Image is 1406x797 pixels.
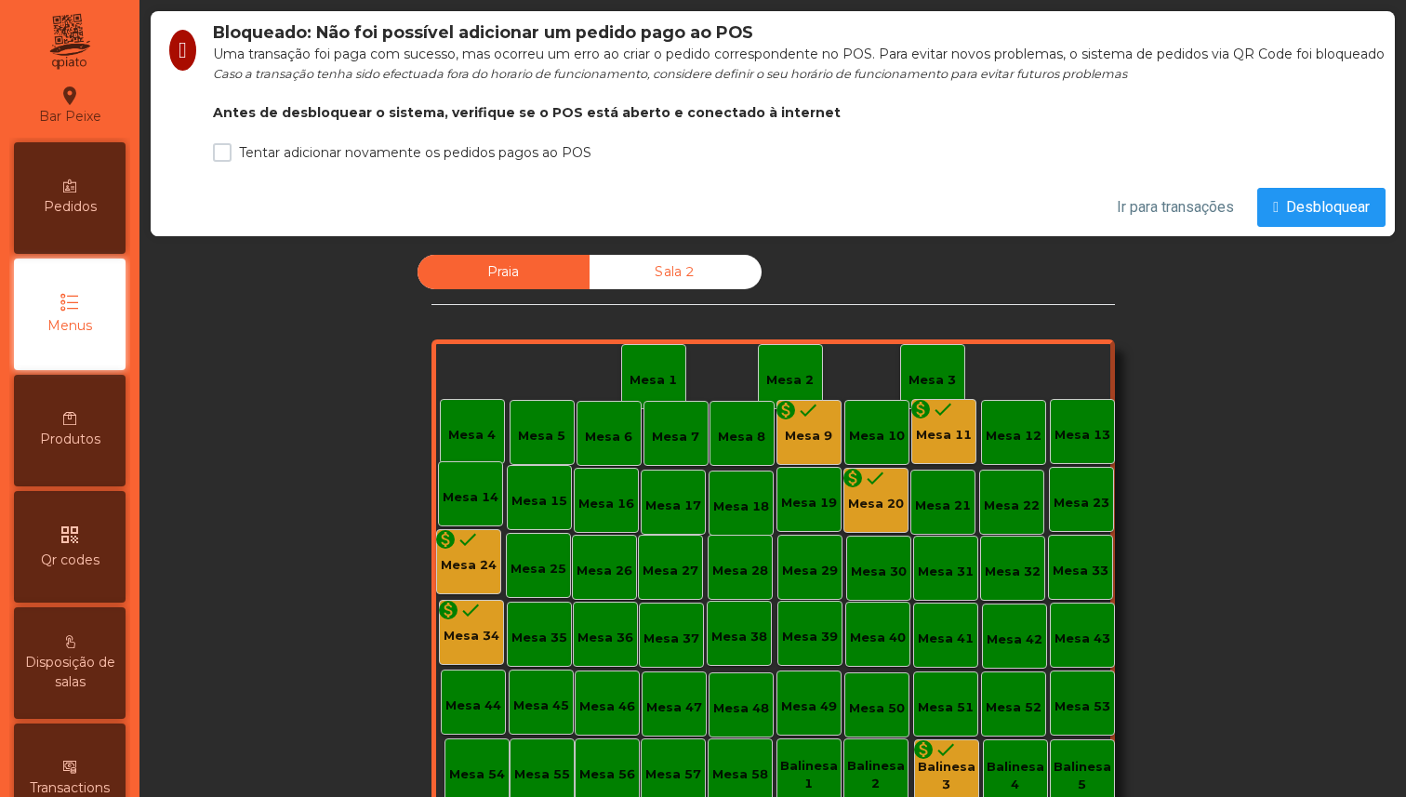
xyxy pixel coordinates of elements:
div: Mesa 24 [441,557,497,576]
div: Mesa 50 [849,700,905,719]
div: Balinesa 3 [915,758,978,794]
div: Mesa 26 [577,563,632,581]
div: Mesa 41 [918,631,974,649]
div: Mesa 52 [986,699,1041,718]
i: done [932,398,954,420]
span: Ir para transações [1117,196,1234,219]
span: Produtos [40,430,100,449]
div: Mesa 15 [511,493,567,511]
div: Balinesa 1 [777,757,841,793]
div: Mesa 5 [518,428,565,446]
div: Mesa 27 [643,563,698,581]
div: Mesa 29 [782,563,838,581]
div: Mesa 22 [984,498,1040,516]
i: done [935,738,957,761]
div: Mesa 3 [909,372,956,391]
div: Mesa 31 [918,564,974,582]
span: Uma transação foi paga com sucesso, mas ocorreu um erro ao criar o pedido correspondente no POS. ... [213,46,1385,62]
div: Mesa 8 [718,429,765,447]
div: Mesa 49 [781,698,837,717]
span: Menus [47,316,92,336]
div: Mesa 19 [781,495,837,513]
div: Mesa 38 [711,629,767,647]
i: done [797,399,819,421]
div: Mesa 30 [851,564,907,582]
div: Mesa 45 [513,697,569,716]
div: Mesa 43 [1054,631,1110,649]
div: Mesa 46 [579,698,635,717]
span: Qr codes [41,551,99,570]
button: Ir para transações [1101,188,1250,227]
span: Desbloquear [1286,196,1370,219]
span: Caso a transação tenha sido efectuada fora do horario de funcionamento, considere definir o seu h... [213,67,1127,81]
div: Mesa 55 [514,766,570,785]
div: Mesa 20 [848,496,904,514]
div: Mesa 4 [448,427,496,445]
div: Mesa 33 [1053,563,1108,581]
div: Mesa 47 [646,699,702,718]
img: qpiato [46,9,92,74]
div: Mesa 7 [652,429,699,447]
div: Mesa 28 [712,563,768,581]
label: Tentar adicionar novamente os pedidos pagos ao POS [239,146,591,159]
div: Mesa 42 [987,631,1042,650]
div: Mesa 2 [766,372,814,391]
div: Mesa 6 [585,429,632,447]
div: Mesa 23 [1054,495,1109,513]
i: monetization_on [437,599,459,621]
div: Praia [418,255,590,289]
div: Balinesa 4 [984,758,1047,794]
div: Mesa 1 [630,372,677,391]
i: monetization_on [912,738,935,761]
div: Mesa 12 [986,428,1041,446]
div: Mesa 51 [918,699,974,718]
div: Mesa 37 [643,631,699,649]
div: Mesa 11 [916,427,972,445]
div: Balinesa 5 [1051,758,1114,794]
i: monetization_on [909,398,932,420]
span: Pedidos [44,197,97,217]
div: Mesa 56 [579,766,635,785]
div: Mesa 58 [712,766,768,785]
i: location_on [59,85,81,107]
div: Mesa 9 [785,428,832,446]
div: Mesa 21 [915,498,971,516]
div: Balinesa 2 [844,757,908,793]
span: Bloqueado: Não foi possível adicionar um pedido pago ao POS [213,22,753,42]
i: monetization_on [775,399,797,421]
i: done [864,467,886,489]
div: Mesa 18 [713,498,769,517]
div: Mesa 39 [782,629,838,647]
div: Mesa 40 [850,630,906,648]
div: Mesa 14 [443,489,498,508]
b: Antes de desbloquear o sistema, verifique se o POS está aberto e conectado à internet [213,104,841,121]
div: Mesa 34 [444,628,499,646]
div: Mesa 44 [445,697,501,716]
div: Mesa 36 [577,630,633,648]
i: qr_code [59,524,81,546]
div: Mesa 32 [985,564,1041,582]
i: monetization_on [434,528,457,551]
span: Disposição de salas [19,653,121,692]
div: Mesa 16 [578,496,634,514]
div: Mesa 53 [1054,698,1110,717]
div: Mesa 57 [645,766,701,785]
i: done [459,599,482,621]
i: monetization_on [842,467,864,489]
div: Mesa 25 [511,561,566,579]
i: done [457,528,479,551]
div: Mesa 35 [511,630,567,648]
div: Mesa 48 [713,700,769,719]
div: Mesa 17 [645,498,701,516]
div: Mesa 10 [849,428,905,446]
button: Desbloquear [1257,188,1386,227]
div: Bar Peixe [39,82,101,128]
div: Mesa 54 [449,766,505,785]
div: Mesa 13 [1054,427,1110,445]
div: Sala 2 [590,255,762,289]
